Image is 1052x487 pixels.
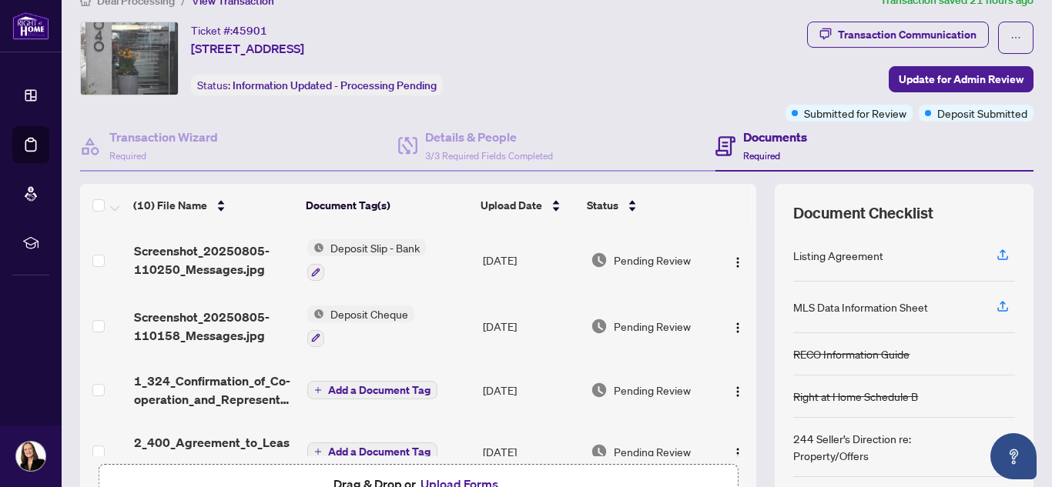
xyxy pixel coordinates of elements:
[732,385,744,398] img: Logo
[732,447,744,459] img: Logo
[793,202,933,224] span: Document Checklist
[591,443,608,460] img: Document Status
[134,372,296,409] span: 1_324_Confirmation_of_Co-operation_and_Representation_-_Tenant_Landlord_-_PropTx-[PERSON_NAME].pdf
[134,308,296,345] span: Screenshot_20250805-110158_Messages.jpg
[793,345,910,362] div: RECO Information Guide
[127,184,300,227] th: (10) File Name
[614,443,691,460] span: Pending Review
[725,439,750,464] button: Logo
[477,227,585,293] td: [DATE]
[307,305,414,347] button: Status IconDeposit Cheque
[307,442,437,461] button: Add a Document Tag
[328,385,431,395] span: Add a Document Tag
[481,197,542,214] span: Upload Date
[81,22,178,95] img: IMG-W12307848_1.jpg
[307,381,437,399] button: Add a Document Tag
[793,247,883,264] div: Listing Agreement
[233,24,267,38] span: 45901
[324,239,426,256] span: Deposit Slip - Bank
[191,75,443,95] div: Status:
[591,252,608,269] img: Document Status
[732,256,744,269] img: Logo
[591,382,608,399] img: Document Status
[134,242,296,279] span: Screenshot_20250805-110250_Messages.jpg
[233,78,437,92] span: Information Updated - Processing Pending
[725,378,750,402] button: Logo
[614,382,691,399] span: Pending Review
[307,305,324,322] img: Status Icon
[793,388,918,405] div: Right at Home Schedule B
[937,105,1027,122] span: Deposit Submitted
[725,314,750,339] button: Logo
[807,22,989,48] button: Transaction Communication
[793,430,978,464] div: 244 Seller’s Direction re: Property/Offers
[591,318,608,335] img: Document Status
[314,448,322,455] span: plus
[725,248,750,272] button: Logo
[614,318,691,335] span: Pending Review
[109,150,146,162] span: Required
[16,442,45,471] img: Profile Icon
[474,184,581,227] th: Upload Date
[307,239,426,281] button: Status IconDeposit Slip - Bank
[477,293,585,359] td: [DATE]
[899,67,1024,92] span: Update for Admin Review
[838,22,977,47] div: Transaction Communication
[307,442,437,462] button: Add a Document Tag
[743,150,780,162] span: Required
[191,22,267,39] div: Ticket #:
[300,184,474,227] th: Document Tag(s)
[990,433,1037,479] button: Open asap
[134,433,296,470] span: 2_400_Agreement_to_Lease_-_Residential_-_PropTx-[PERSON_NAME].pdf
[324,305,414,322] span: Deposit Cheque
[477,359,585,421] td: [DATE]
[133,197,207,214] span: (10) File Name
[889,66,1034,92] button: Update for Admin Review
[581,184,714,227] th: Status
[328,446,431,457] span: Add a Document Tag
[804,105,906,122] span: Submitted for Review
[732,322,744,334] img: Logo
[587,197,618,214] span: Status
[793,299,928,315] div: MLS Data Information Sheet
[1010,32,1021,43] span: ellipsis
[307,380,437,400] button: Add a Document Tag
[314,386,322,394] span: plus
[12,12,49,40] img: logo
[307,239,324,256] img: Status Icon
[743,128,807,146] h4: Documents
[614,252,691,269] span: Pending Review
[109,128,218,146] h4: Transaction Wizard
[191,39,304,58] span: [STREET_ADDRESS]
[425,150,553,162] span: 3/3 Required Fields Completed
[425,128,553,146] h4: Details & People
[477,421,585,482] td: [DATE]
